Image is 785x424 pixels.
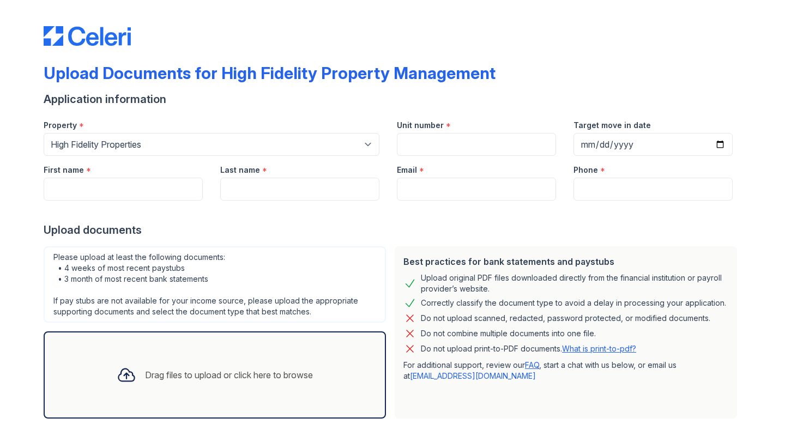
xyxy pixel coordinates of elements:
p: Do not upload print-to-PDF documents. [421,343,636,354]
label: Property [44,120,77,131]
a: What is print-to-pdf? [562,344,636,353]
a: FAQ [525,360,539,370]
div: Drag files to upload or click here to browse [145,368,313,381]
div: Upload Documents for High Fidelity Property Management [44,63,496,83]
a: [EMAIL_ADDRESS][DOMAIN_NAME] [410,371,536,380]
div: Do not combine multiple documents into one file. [421,327,596,340]
div: Do not upload scanned, redacted, password protected, or modified documents. [421,312,710,325]
label: Phone [573,165,598,175]
label: Last name [220,165,260,175]
label: Target move in date [573,120,651,131]
div: Upload documents [44,222,741,238]
p: For additional support, review our , start a chat with us below, or email us at [403,360,728,381]
label: Email [397,165,417,175]
div: Correctly classify the document type to avoid a delay in processing your application. [421,296,726,310]
div: Upload original PDF files downloaded directly from the financial institution or payroll provider’... [421,272,728,294]
label: Unit number [397,120,444,131]
div: Please upload at least the following documents: • 4 weeks of most recent paystubs • 3 month of mo... [44,246,386,323]
div: Best practices for bank statements and paystubs [403,255,728,268]
label: First name [44,165,84,175]
img: CE_Logo_Blue-a8612792a0a2168367f1c8372b55b34899dd931a85d93a1a3d3e32e68fde9ad4.png [44,26,131,46]
div: Application information [44,92,741,107]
